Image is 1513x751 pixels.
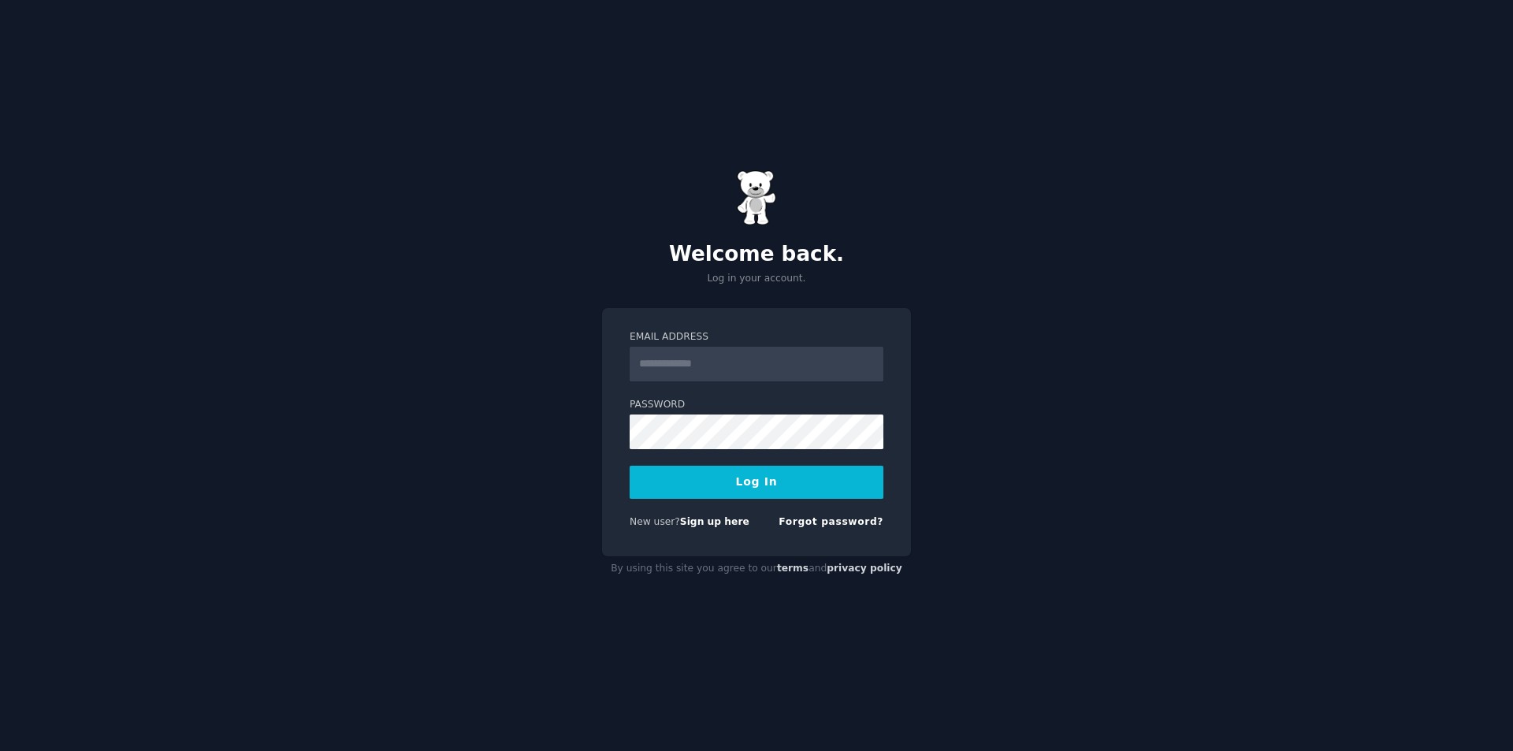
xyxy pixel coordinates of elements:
a: terms [777,563,809,574]
div: By using this site you agree to our and [602,556,911,582]
p: Log in your account. [602,272,911,286]
label: Password [630,398,883,412]
span: New user? [630,516,680,527]
h2: Welcome back. [602,242,911,267]
a: Sign up here [680,516,749,527]
button: Log In [630,466,883,499]
img: Gummy Bear [737,170,776,225]
a: Forgot password? [779,516,883,527]
a: privacy policy [827,563,902,574]
label: Email Address [630,330,883,344]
